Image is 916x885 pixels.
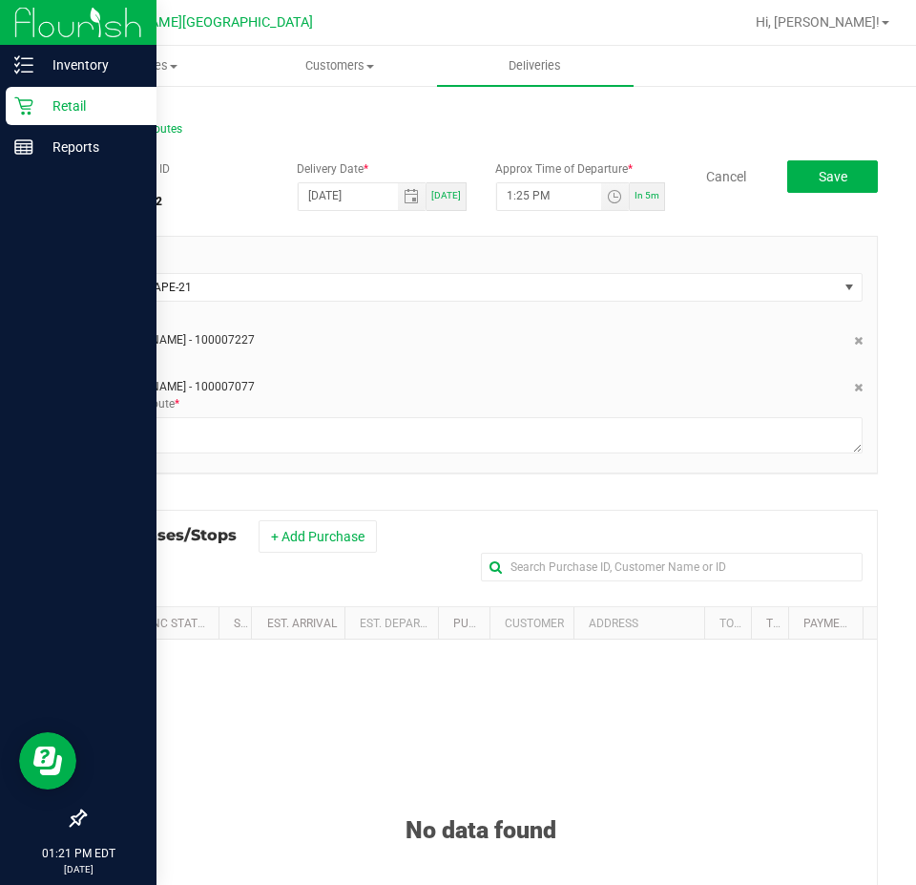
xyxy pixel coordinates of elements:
[234,617,272,630] a: Stop #
[85,769,877,844] div: No data found
[299,183,398,207] input: Date
[495,160,633,178] label: Approx Time of Departure
[297,160,368,178] label: Delivery Date
[99,378,255,395] span: [PERSON_NAME] - 100007077
[259,520,377,553] button: + Add Purchase
[819,169,847,184] span: Save
[489,607,573,640] th: Customer
[483,57,587,74] span: Deliveries
[99,524,256,547] span: Purchases/Stops
[9,862,148,876] p: [DATE]
[9,845,148,862] p: 01:21 PM EDT
[497,183,601,207] input: Time
[344,607,438,640] th: Est. Departure
[635,190,659,200] span: In 5m
[481,553,863,581] input: Search Purchase ID, Customer Name or ID
[99,331,255,348] span: [PERSON_NAME] - 100007227
[706,167,746,186] a: Cancel
[766,617,801,630] a: Total
[437,46,633,86] a: Deliveries
[241,46,437,86] a: Customers
[756,14,880,30] span: Hi, [PERSON_NAME]!
[787,160,878,193] button: Save
[601,183,629,210] span: Toggle time list
[704,607,751,640] th: Total Order Lines
[138,617,212,630] a: Sync Status
[267,617,337,630] a: Est. Arrival
[14,96,33,116] inline-svg: Retail
[431,190,461,200] span: [DATE]
[398,183,426,210] span: Toggle calendar
[33,53,148,76] p: Inventory
[77,14,313,31] span: [PERSON_NAME][GEOGRAPHIC_DATA]
[33,136,148,158] p: Reports
[14,137,33,157] inline-svg: Reports
[19,732,76,790] iframe: Resource center
[803,617,899,630] a: Payment Status
[242,57,436,74] span: Customers
[573,607,704,640] th: Address
[14,55,33,74] inline-svg: Inventory
[33,95,148,117] p: Retail
[453,617,526,630] a: Purchase ID
[100,274,838,301] span: FL-ESCAPE-21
